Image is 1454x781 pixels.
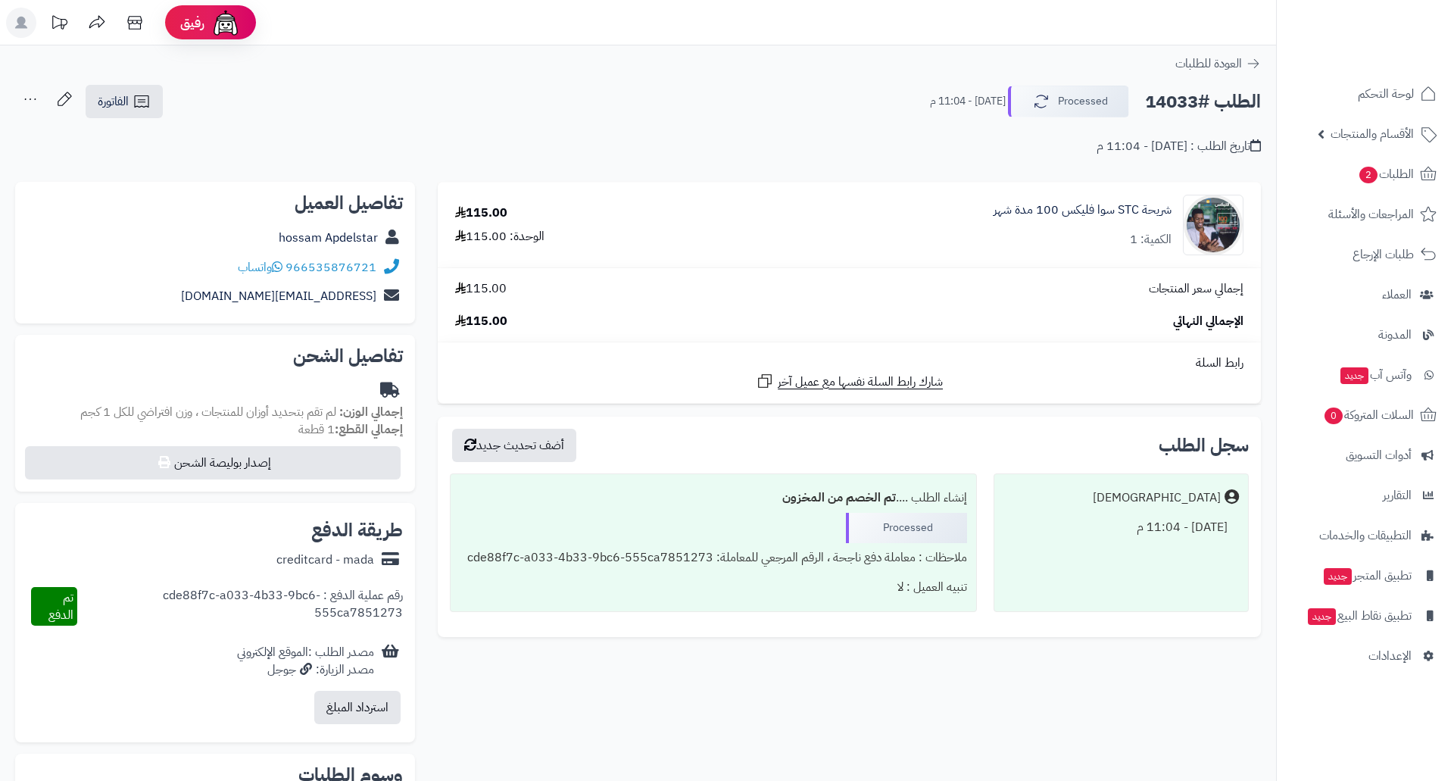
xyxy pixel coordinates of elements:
[1353,244,1414,265] span: طلبات الإرجاع
[339,403,403,421] strong: إجمالي الوزن:
[27,347,403,365] h2: تفاصيل الشحن
[1286,598,1445,634] a: تطبيق نقاط البيعجديد
[1331,123,1414,145] span: الأقسام والمنتجات
[1286,76,1445,112] a: لوحة التحكم
[455,280,507,298] span: 115.00
[1286,638,1445,674] a: الإعدادات
[1358,164,1414,185] span: الطلبات
[1286,437,1445,473] a: أدوات التسويق
[1286,276,1445,313] a: العملاء
[40,8,78,42] a: تحديثات المنصة
[1346,445,1412,466] span: أدوات التسويق
[1130,231,1172,248] div: الكمية: 1
[181,287,376,305] a: [EMAIL_ADDRESS][DOMAIN_NAME]
[25,446,401,480] button: إصدار بوليصة الشحن
[1286,558,1445,594] a: تطبيق المتجرجديد
[211,8,241,38] img: ai-face.png
[180,14,204,32] span: رفيق
[1008,86,1129,117] button: Processed
[335,420,403,439] strong: إجمالي القطع:
[1323,405,1414,426] span: السلات المتروكة
[80,403,336,421] span: لم تقم بتحديد أوزان للمنتجات ، وزن افتراضي للكل 1 كجم
[98,92,129,111] span: الفاتورة
[237,661,374,679] div: مصدر الزيارة: جوجل
[1286,236,1445,273] a: طلبات الإرجاع
[460,543,967,573] div: ملاحظات : معاملة دفع ناجحة ، الرقم المرجعي للمعاملة: cde88f7c-a033-4b33-9bc6-555ca7851273
[1339,364,1412,386] span: وآتس آب
[455,205,507,222] div: 115.00
[782,489,896,507] b: تم الخصم من المخزون
[1286,156,1445,192] a: الطلبات2
[1319,525,1412,546] span: التطبيقات والخدمات
[1286,317,1445,353] a: المدونة
[1286,477,1445,514] a: التقارير
[930,94,1006,109] small: [DATE] - 11:04 م
[48,589,73,624] span: تم الدفع
[1322,565,1412,586] span: تطبيق المتجر
[1368,645,1412,667] span: الإعدادات
[86,85,163,118] a: الفاتورة
[276,551,374,569] div: creditcard - mada
[1378,324,1412,345] span: المدونة
[1308,608,1336,625] span: جديد
[452,429,576,462] button: أضف تحديث جديد
[1328,204,1414,225] span: المراجعات والأسئلة
[756,372,943,391] a: شارك رابط السلة نفسها مع عميل آخر
[77,587,404,626] div: رقم عملية الدفع : cde88f7c-a033-4b33-9bc6-555ca7851273
[1359,167,1378,183] span: 2
[314,691,401,724] button: استرداد المبلغ
[455,228,544,245] div: الوحدة: 115.00
[1325,408,1343,424] span: 0
[444,355,1255,372] div: رابط السلة
[1306,605,1412,626] span: تطبيق نقاط البيع
[1149,280,1243,298] span: إجمالي سعر المنتجات
[237,644,374,679] div: مصدر الطلب :الموقع الإلكتروني
[1286,517,1445,554] a: التطبيقات والخدمات
[279,229,378,247] a: hossam Apdelstar
[778,373,943,391] span: شارك رابط السلة نفسها مع عميل آخر
[1286,357,1445,393] a: وآتس آبجديد
[1286,397,1445,433] a: السلات المتروكة0
[1173,313,1243,330] span: الإجمالي النهائي
[1003,513,1239,542] div: [DATE] - 11:04 م
[27,194,403,212] h2: تفاصيل العميل
[1184,195,1243,255] img: 1742500223-5971990908436073220-90x90.jpg
[1286,196,1445,233] a: المراجعات والأسئلة
[311,521,403,539] h2: طريقة الدفع
[994,201,1172,219] a: شريحة STC سوا فليكس 100 مدة شهر
[1383,485,1412,506] span: التقارير
[1145,86,1261,117] h2: الطلب #14033
[1093,489,1221,507] div: [DEMOGRAPHIC_DATA]
[1351,41,1440,73] img: logo-2.png
[1159,436,1249,455] h3: سجل الطلب
[1324,568,1352,585] span: جديد
[455,313,507,330] span: 115.00
[238,258,282,276] a: واتساب
[1358,83,1414,105] span: لوحة التحكم
[460,573,967,602] div: تنبيه العميل : لا
[285,258,376,276] a: 966535876721
[846,513,967,543] div: Processed
[1097,138,1261,155] div: تاريخ الطلب : [DATE] - 11:04 م
[1340,367,1368,384] span: جديد
[1175,55,1261,73] a: العودة للطلبات
[1175,55,1242,73] span: العودة للطلبات
[1382,284,1412,305] span: العملاء
[460,483,967,513] div: إنشاء الطلب ....
[298,420,403,439] small: 1 قطعة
